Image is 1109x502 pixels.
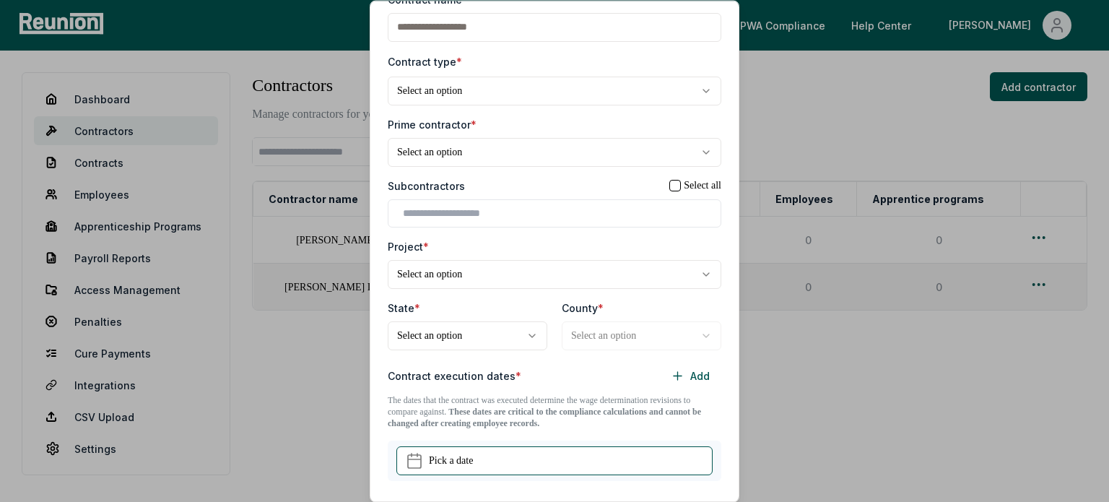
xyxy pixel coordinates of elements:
span: These dates are critical to the compliance calculations and cannot be changed after creating empl... [388,407,701,428]
label: Project [388,239,429,254]
label: Contract execution dates [388,369,521,384]
span: The dates that the contract was executed determine the wage determination revisions to compare ag... [388,395,701,428]
button: Add [659,362,721,391]
label: Prime contractor [388,117,477,132]
span: Pick a date [429,454,473,469]
label: County [562,300,604,316]
label: Contract type [388,56,462,68]
button: Pick a date [396,446,713,475]
label: Select all [684,181,721,191]
label: State [388,300,420,316]
label: Subcontractors [388,178,465,194]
